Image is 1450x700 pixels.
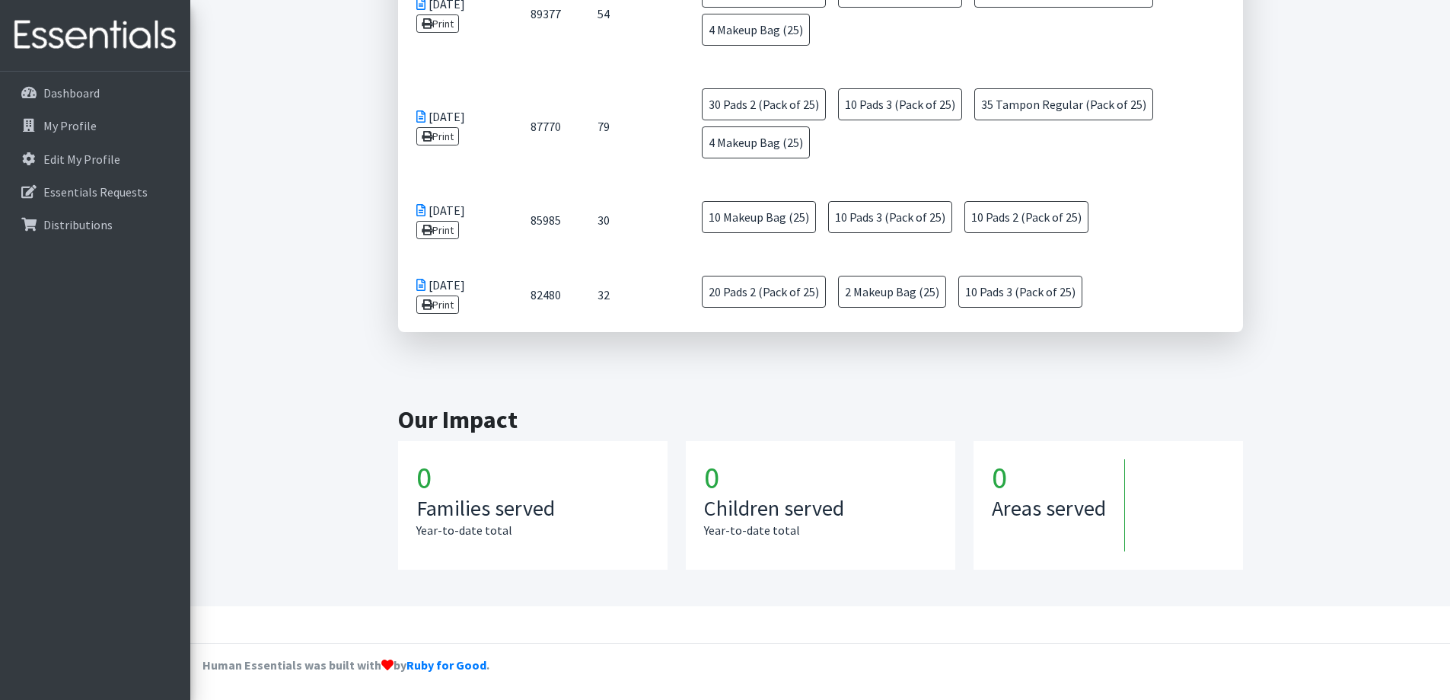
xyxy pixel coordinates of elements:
h3: Children served [704,496,937,522]
a: Dashboard [6,78,184,108]
h3: Areas served [992,496,1106,522]
p: Edit My Profile [43,152,120,167]
span: 30 Pads 2 (Pack of 25) [702,88,826,120]
a: Print [416,296,460,314]
h1: 0 [992,459,1124,496]
p: Distributions [43,217,113,232]
td: 87770 [512,70,579,183]
span: 4 Makeup Bag (25) [702,126,810,158]
td: 82480 [512,257,579,332]
td: [DATE] [398,70,512,183]
span: 20 Pads 2 (Pack of 25) [702,276,826,308]
h1: 0 [704,459,937,496]
a: Ruby for Good [406,657,486,673]
td: 79 [579,70,677,183]
span: 10 Pads 3 (Pack of 25) [838,88,962,120]
span: 10 Pads 2 (Pack of 25) [964,201,1088,233]
a: Essentials Requests [6,177,184,207]
td: [DATE] [398,257,512,332]
td: 32 [579,257,677,332]
a: Print [416,127,460,145]
td: 85985 [512,183,579,257]
p: Dashboard [43,85,100,101]
p: Essentials Requests [43,184,148,200]
span: 4 Makeup Bag (25) [702,14,810,46]
strong: Human Essentials was built with by . [202,657,489,673]
span: 35 Tampon Regular (Pack of 25) [974,88,1153,120]
h3: Families served [416,496,649,522]
span: 10 Pads 3 (Pack of 25) [958,276,1082,308]
h1: 0 [416,459,649,496]
p: Year-to-date total [704,521,937,539]
a: Print [416,14,460,33]
span: 10 Makeup Bag (25) [702,201,816,233]
a: Edit My Profile [6,144,184,174]
a: My Profile [6,110,184,141]
a: Distributions [6,209,184,240]
span: 10 Pads 3 (Pack of 25) [828,201,952,233]
h2: Our Impact [398,405,1243,434]
p: My Profile [43,118,97,133]
p: Year-to-date total [416,521,649,539]
span: 2 Makeup Bag (25) [838,276,946,308]
td: [DATE] [398,183,512,257]
a: Print [416,221,460,239]
td: 30 [579,183,677,257]
img: HumanEssentials [6,10,184,61]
